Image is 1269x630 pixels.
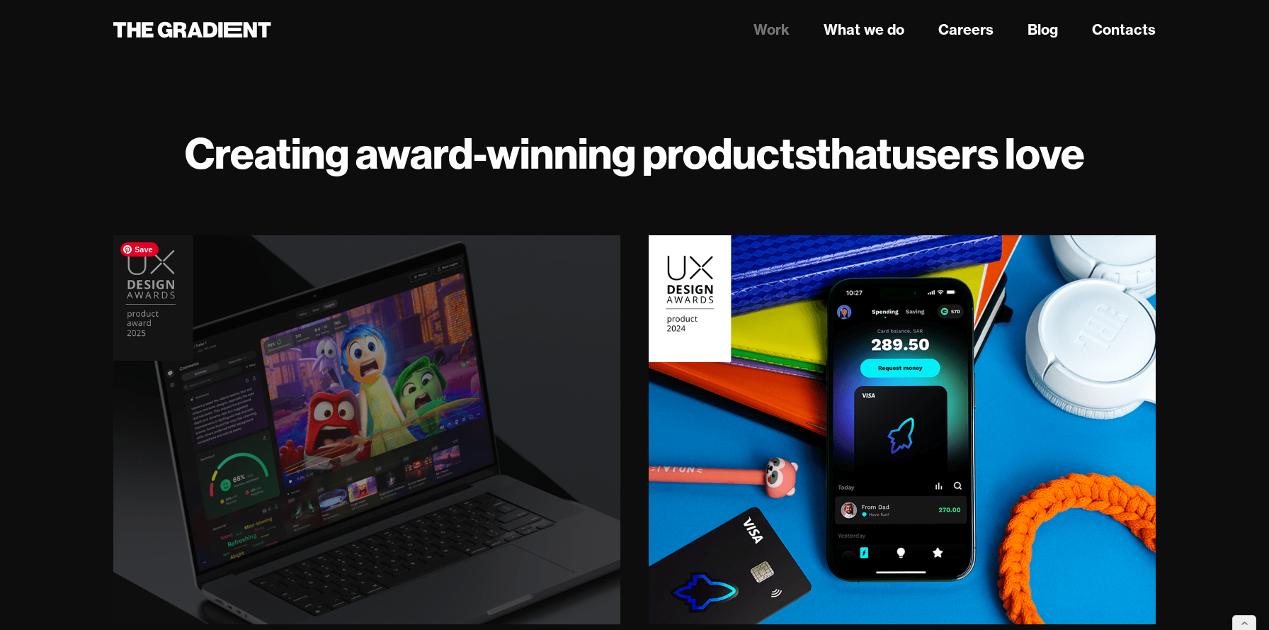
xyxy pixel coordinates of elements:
[816,126,892,180] strong: that
[824,19,904,40] a: What we do
[938,19,994,40] a: Careers
[113,128,1156,179] h1: Creating award-winning products users love
[120,242,159,257] span: Save
[753,19,790,40] a: Work
[1028,19,1058,40] a: Blog
[1092,19,1156,40] a: Contacts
